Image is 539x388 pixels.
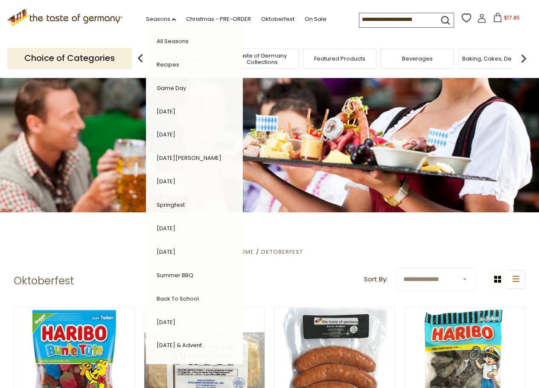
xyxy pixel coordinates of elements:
[157,341,202,349] a: [DATE] & Advent
[462,55,528,62] a: Baking, Cakes, Desserts
[314,55,365,62] a: Featured Products
[14,275,74,287] h1: Oktoberfest
[186,14,251,24] a: Christmas - PRE-ORDER
[515,50,532,67] img: next arrow
[261,14,294,24] a: Oktoberfest
[157,224,175,232] a: [DATE]
[157,271,193,279] a: Summer BBQ
[157,201,185,209] a: Springfest
[157,295,199,303] a: Back to School
[157,177,175,185] a: [DATE]
[146,14,176,24] a: Seasons
[364,274,387,285] label: Sort By:
[157,318,175,326] a: [DATE]
[504,14,520,21] span: $17.85
[7,48,132,69] p: Choice of Categories
[157,37,189,45] a: All Seasons
[157,130,175,139] a: [DATE]
[132,50,149,67] img: previous arrow
[157,154,221,162] a: [DATE][PERSON_NAME]
[157,107,175,116] a: [DATE]
[488,13,524,26] button: $17.85
[157,61,179,69] a: Recipes
[157,84,186,92] a: Game Day
[305,14,326,24] a: On Sale
[261,248,303,256] a: Oktoberfest
[228,52,296,65] a: Taste of Germany Collections
[236,248,254,256] a: Home
[157,248,175,256] a: [DATE]
[402,55,433,62] a: Beverages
